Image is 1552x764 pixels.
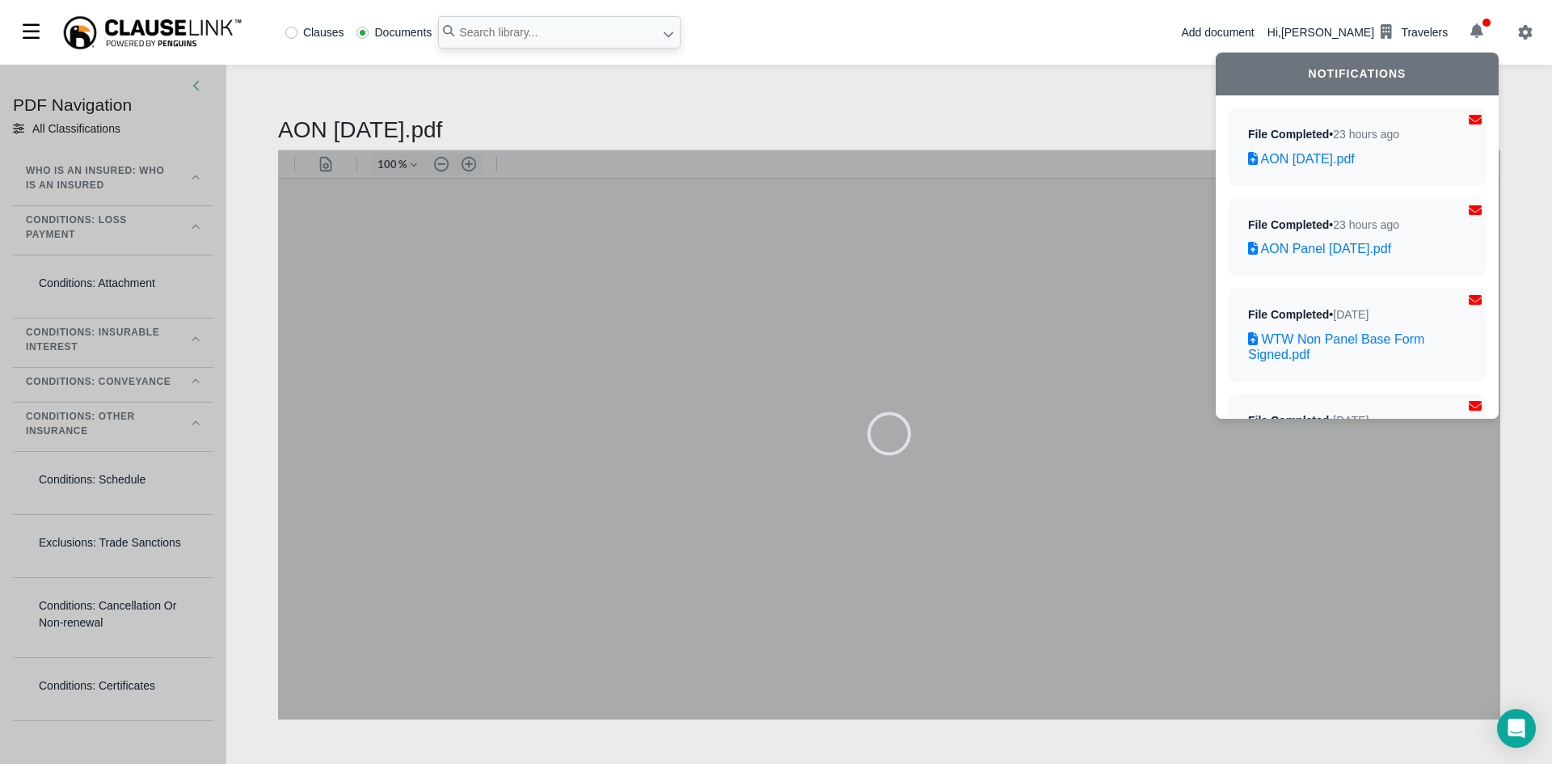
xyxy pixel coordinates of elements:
a: AON Panel [DATE].pdf [1248,241,1466,256]
div: File Completed • [1248,128,1399,141]
div: File Completed • [1248,218,1399,232]
a: AON [DATE].pdf [1248,151,1466,167]
span: Oct 1, 2025, 10:36 AM [1333,218,1399,231]
label: Clauses [285,27,344,38]
div: File Completed • [1248,414,1369,428]
div: Travelers [1401,24,1448,41]
div: Notifications [1216,53,1499,95]
a: WTW Non Panel Base Form Signed.pdf [1248,331,1466,362]
span: Sep 8, 2025, 11:37 AM [1333,414,1369,427]
button: Mark as Read [1465,395,1486,420]
img: ClauseLink [61,15,243,51]
button: Mark as Read [1465,289,1486,314]
div: Open Intercom Messenger [1497,709,1536,748]
button: Mark as Read [1465,108,1486,133]
iframe: webviewer [278,150,1500,720]
div: Add document [1181,24,1254,41]
div: Hi, [PERSON_NAME] [1267,19,1448,46]
span: Oct 1, 2025, 10:36 AM [1333,128,1399,141]
label: Documents [356,27,432,38]
input: Search library... [438,16,681,49]
span: Sep 19, 2025, 2:01 PM [1333,308,1369,321]
h2: AON [DATE].pdf [278,116,1500,144]
button: Mark as Read [1465,199,1486,224]
div: File Completed • [1248,308,1369,322]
